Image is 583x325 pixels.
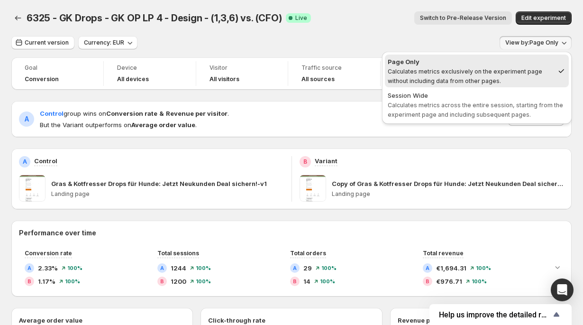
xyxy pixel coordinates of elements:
[290,250,326,257] span: Total orders
[315,156,337,166] p: Variant
[84,39,124,46] span: Currency: EUR
[210,63,275,84] a: VisitorAll visitors
[332,190,565,198] p: Landing page
[117,75,149,83] h4: All devices
[19,316,82,325] h3: Average order value
[439,310,551,319] span: Help us improve the detailed report for A/B campaigns
[51,179,267,188] p: Gras & Kotfresser Drops für Hunde: Jetzt Neukunden Deal sichern!-v1
[166,110,228,117] strong: Revenue per visitor
[301,63,367,84] a: Traffic sourceAll sources
[303,263,312,273] span: 29
[11,11,25,25] button: Back
[516,11,572,25] button: Edit experiment
[436,263,466,273] span: €1,694.31
[303,277,310,286] span: 14
[521,14,566,22] span: Edit experiment
[332,179,565,188] p: Copy of Gras & Kotfresser Drops für Hunde: Jetzt Neukunden Deal sichern!-v1
[439,309,562,320] button: Show survey - Help us improve the detailed report for A/B campaigns
[78,36,137,49] button: Currency: EUR
[301,64,367,72] span: Traffic source
[25,75,59,83] span: Conversion
[38,277,55,286] span: 1.17%
[159,110,164,117] strong: &
[426,279,429,284] h2: B
[23,158,27,166] h2: A
[208,316,265,325] h3: Click-through rate
[25,39,69,46] span: Current version
[420,14,506,22] span: Switch to Pre-Release Version
[40,120,229,130] span: But the Variant outperforms on .
[472,279,487,284] span: 100 %
[65,279,80,284] span: 100 %
[106,110,157,117] strong: Conversion rate
[196,265,211,271] span: 100 %
[388,102,563,118] span: Calculates metrics across the entire session, starting from the experiment page and including sub...
[476,265,491,271] span: 100 %
[25,114,29,124] h2: A
[160,265,164,271] h2: A
[131,121,195,129] strong: Average order value
[171,277,186,286] span: 1200
[388,91,566,100] div: Session Wide
[303,158,307,166] h2: B
[160,279,164,284] h2: B
[11,36,74,49] button: Current version
[27,279,31,284] h2: B
[157,250,199,257] span: Total sessions
[500,36,572,49] button: View by:Page Only
[117,64,182,72] span: Device
[40,110,229,117] span: group wins on .
[423,250,464,257] span: Total revenue
[388,68,542,84] span: Calculates metrics exclusively on the experiment page without including data from other pages.
[51,190,284,198] p: Landing page
[414,11,512,25] button: Switch to Pre-Release Version
[301,75,335,83] h4: All sources
[551,279,574,301] div: Open Intercom Messenger
[27,265,31,271] h2: A
[300,175,326,202] img: Copy of Gras & Kotfresser Drops für Hunde: Jetzt Neukunden Deal sichern!-v1
[210,75,239,83] h4: All visitors
[321,265,337,271] span: 100 %
[551,260,564,274] button: Expand chart
[320,279,335,284] span: 100 %
[388,57,554,66] div: Page Only
[34,156,57,166] p: Control
[40,110,64,117] span: Control
[171,263,186,273] span: 1244
[426,265,429,271] h2: A
[295,14,307,22] span: Live
[19,175,46,202] img: Gras & Kotfresser Drops für Hunde: Jetzt Neukunden Deal sichern!-v1
[25,63,90,84] a: GoalConversion
[27,12,282,24] span: 6325 - GK Drops - GK OP LP 4 - Design - (1,3,6) vs. (CFO)
[293,265,297,271] h2: A
[38,263,58,273] span: 2.33%
[210,64,275,72] span: Visitor
[117,63,182,84] a: DeviceAll devices
[196,279,211,284] span: 100 %
[436,277,462,286] span: €976.71
[19,228,564,238] h2: Performance over time
[25,250,72,257] span: Conversion rate
[505,39,558,46] span: View by: Page Only
[25,64,90,72] span: Goal
[67,265,82,271] span: 100 %
[398,316,458,325] h3: Revenue per visitor
[293,279,297,284] h2: B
